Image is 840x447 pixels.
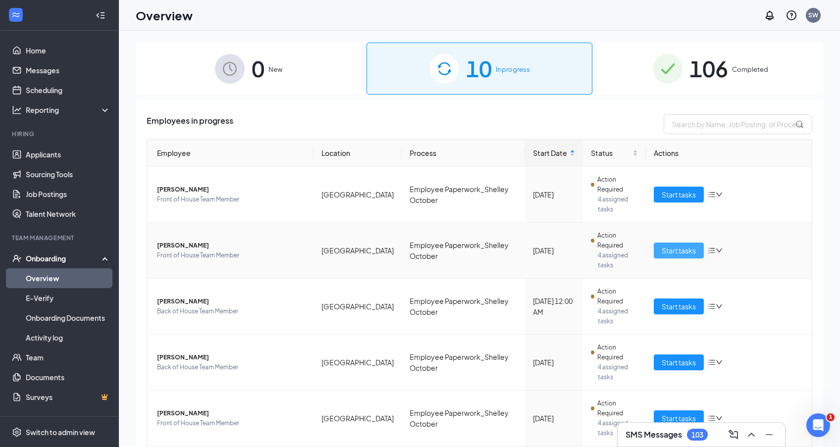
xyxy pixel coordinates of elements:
[689,51,728,86] span: 106
[716,247,723,254] span: down
[708,191,716,199] span: bars
[96,10,105,20] svg: Collapse
[26,184,110,204] a: Job Postings
[26,268,110,288] a: Overview
[591,148,630,158] span: Status
[314,223,402,279] td: [GEOGRAPHIC_DATA]
[691,431,703,439] div: 103
[533,189,576,200] div: [DATE]
[402,223,525,279] td: Employee Paperwork_Shelley October
[764,9,776,21] svg: Notifications
[662,357,696,368] span: Start tasks
[597,398,637,418] span: Action Required
[716,303,723,310] span: down
[533,413,576,424] div: [DATE]
[26,105,111,115] div: Reporting
[314,335,402,391] td: [GEOGRAPHIC_DATA]
[26,80,110,100] a: Scheduling
[716,191,723,198] span: down
[157,297,306,306] span: [PERSON_NAME]
[26,308,110,328] a: Onboarding Documents
[26,387,110,407] a: SurveysCrown
[716,415,723,422] span: down
[402,391,525,447] td: Employee Paperwork_Shelley October
[26,328,110,348] a: Activity log
[654,354,704,370] button: Start tasks
[466,51,492,86] span: 10
[708,414,716,422] span: bars
[314,167,402,223] td: [GEOGRAPHIC_DATA]
[252,51,264,86] span: 0
[533,357,576,368] div: [DATE]
[743,427,759,443] button: ChevronUp
[806,413,830,437] iframe: Intercom live chat
[716,359,723,366] span: down
[157,352,306,362] span: [PERSON_NAME]
[598,306,637,326] span: 4 assigned tasks
[147,114,233,134] span: Employees in progress
[646,140,812,167] th: Actions
[402,335,525,391] td: Employee Paperwork_Shelley October
[26,288,110,308] a: E-Verify
[598,195,637,214] span: 4 assigned tasks
[763,429,775,441] svg: Minimize
[732,64,768,74] span: Completed
[533,245,576,256] div: [DATE]
[827,413,835,421] span: 1
[268,64,282,74] span: New
[726,427,741,443] button: ComposeMessage
[662,189,696,200] span: Start tasks
[26,204,110,224] a: Talent Network
[662,301,696,312] span: Start tasks
[12,130,108,138] div: Hiring
[597,231,637,250] span: Action Required
[314,279,402,335] td: [GEOGRAPHIC_DATA]
[598,250,637,270] span: 4 assigned tasks
[533,148,568,158] span: Start Date
[662,413,696,424] span: Start tasks
[12,427,22,437] svg: Settings
[808,11,818,19] div: SW
[654,243,704,258] button: Start tasks
[533,296,576,317] div: [DATE] 12:00 AM
[708,247,716,254] span: bars
[654,298,704,314] button: Start tasks
[402,167,525,223] td: Employee Paperwork_Shelley October
[26,253,102,263] div: Onboarding
[157,250,306,260] span: Front of House Team Member
[745,429,757,441] svg: ChevronUp
[761,427,777,443] button: Minimize
[12,105,22,115] svg: Analysis
[157,195,306,204] span: Front of House Team Member
[583,140,645,167] th: Status
[626,429,682,440] h3: SMS Messages
[314,140,402,167] th: Location
[664,114,812,134] input: Search by Name, Job Posting, or Process
[26,348,110,367] a: Team
[708,302,716,310] span: bars
[157,185,306,195] span: [PERSON_NAME]
[26,41,110,60] a: Home
[12,234,108,242] div: Team Management
[598,418,637,438] span: 4 assigned tasks
[597,175,637,195] span: Action Required
[136,7,193,24] h1: Overview
[157,408,306,418] span: [PERSON_NAME]
[496,64,530,74] span: In progress
[157,241,306,250] span: [PERSON_NAME]
[708,358,716,366] span: bars
[314,391,402,447] td: [GEOGRAPHIC_DATA]
[654,187,704,202] button: Start tasks
[26,427,95,437] div: Switch to admin view
[157,306,306,316] span: Back of House Team Member
[26,145,110,164] a: Applicants
[786,9,797,21] svg: QuestionInfo
[402,140,525,167] th: Process
[662,245,696,256] span: Start tasks
[157,362,306,372] span: Back of House Team Member
[157,418,306,428] span: Front of House Team Member
[26,60,110,80] a: Messages
[597,287,637,306] span: Action Required
[147,140,314,167] th: Employee
[597,343,637,362] span: Action Required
